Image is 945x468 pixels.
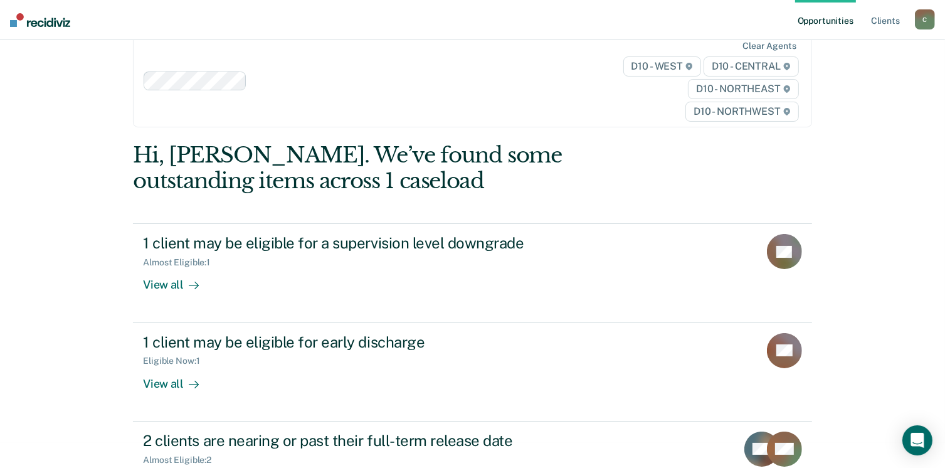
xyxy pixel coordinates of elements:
[143,234,583,252] div: 1 client may be eligible for a supervision level downgrade
[902,425,932,455] div: Open Intercom Messenger
[143,356,209,366] div: Eligible Now : 1
[143,455,221,465] div: Almost Eligible : 2
[623,56,701,77] span: D10 - WEST
[143,432,583,450] div: 2 clients are nearing or past their full-term release date
[133,142,676,194] div: Hi, [PERSON_NAME]. We’ve found some outstanding items across 1 caseload
[915,9,935,29] button: C
[742,41,796,51] div: Clear agents
[143,366,213,391] div: View all
[704,56,799,77] span: D10 - CENTRAL
[143,268,213,292] div: View all
[688,79,798,99] span: D10 - NORTHEAST
[685,102,798,122] span: D10 - NORTHWEST
[143,333,583,351] div: 1 client may be eligible for early discharge
[143,257,220,268] div: Almost Eligible : 1
[133,323,811,422] a: 1 client may be eligible for early dischargeEligible Now:1View all
[133,223,811,322] a: 1 client may be eligible for a supervision level downgradeAlmost Eligible:1View all
[10,13,70,27] img: Recidiviz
